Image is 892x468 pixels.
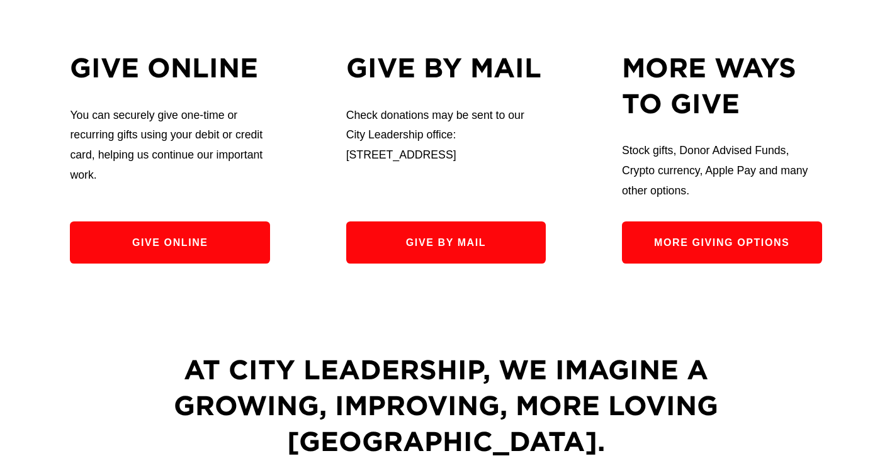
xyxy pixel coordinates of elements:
[70,50,270,86] h2: Give online
[70,221,270,264] a: Give Online
[346,50,546,86] h2: Give By Mail
[346,221,546,264] a: Give by Mail
[622,50,822,121] h2: More ways to give
[622,221,822,264] a: More Giving Options
[70,106,270,186] p: You can securely give one-time or recurring gifts using your debit or credit card, helping us con...
[346,106,546,166] p: Check donations may be sent to our City Leadership office: [STREET_ADDRESS]
[622,141,822,201] p: Stock gifts, Donor Advised Funds, Crypto currency, Apple Pay and many other options.
[174,352,718,459] h2: At City Leadership, we imagine a growing, improving, more loving [GEOGRAPHIC_DATA].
